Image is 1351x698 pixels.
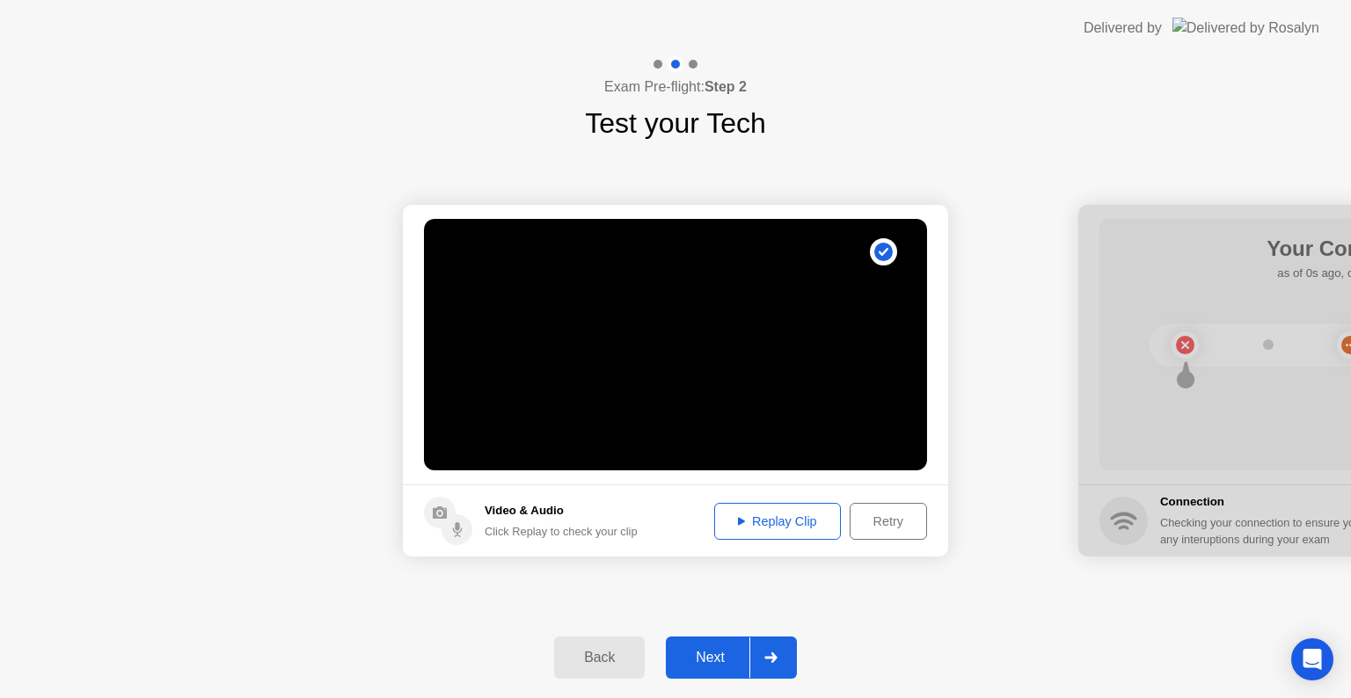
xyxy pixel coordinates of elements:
[559,650,639,665] div: Back
[666,636,797,679] button: Next
[714,503,841,540] button: Replay Clip
[671,650,749,665] div: Next
[585,102,766,144] h1: Test your Tech
[850,503,927,540] button: Retry
[1291,638,1333,680] div: Open Intercom Messenger
[485,502,638,520] h5: Video & Audio
[554,636,645,679] button: Back
[1172,18,1319,38] img: Delivered by Rosalyn
[1084,18,1162,39] div: Delivered by
[720,514,835,528] div: Replay Clip
[485,523,638,540] div: Click Replay to check your clip
[705,79,747,94] b: Step 2
[856,514,921,528] div: Retry
[604,76,747,98] h4: Exam Pre-flight:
